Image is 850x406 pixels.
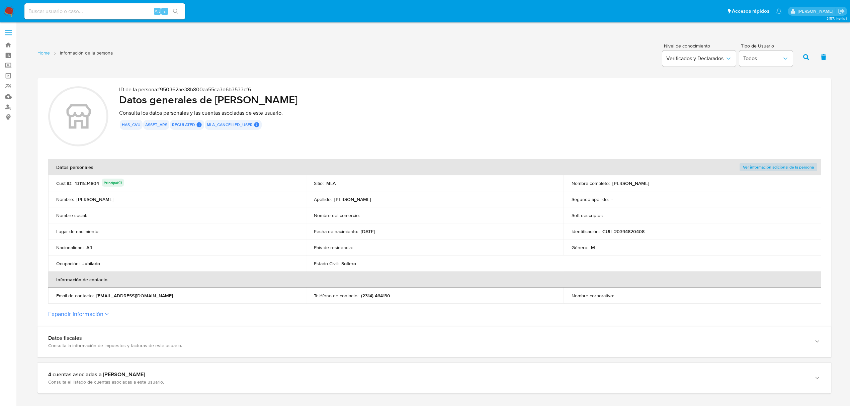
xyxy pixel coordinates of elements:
[662,50,736,67] button: Verificados y Declarados
[60,50,113,56] span: Información de la persona
[666,55,725,62] span: Verificados y Declarados
[798,8,836,14] p: eliana.eguerrero@mercadolibre.com
[169,7,182,16] button: search-icon
[37,47,113,66] nav: List of pages
[741,43,794,48] span: Tipo de Usuario
[155,8,160,14] span: Alt
[24,7,185,16] input: Buscar usuario o caso...
[743,55,782,62] span: Todos
[664,43,736,48] span: Nivel de conocimiento
[776,8,782,14] a: Notificaciones
[37,50,50,56] a: Home
[838,8,845,15] a: Salir
[732,8,769,15] span: Accesos rápidos
[739,50,793,67] button: Todos
[164,8,166,14] span: s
